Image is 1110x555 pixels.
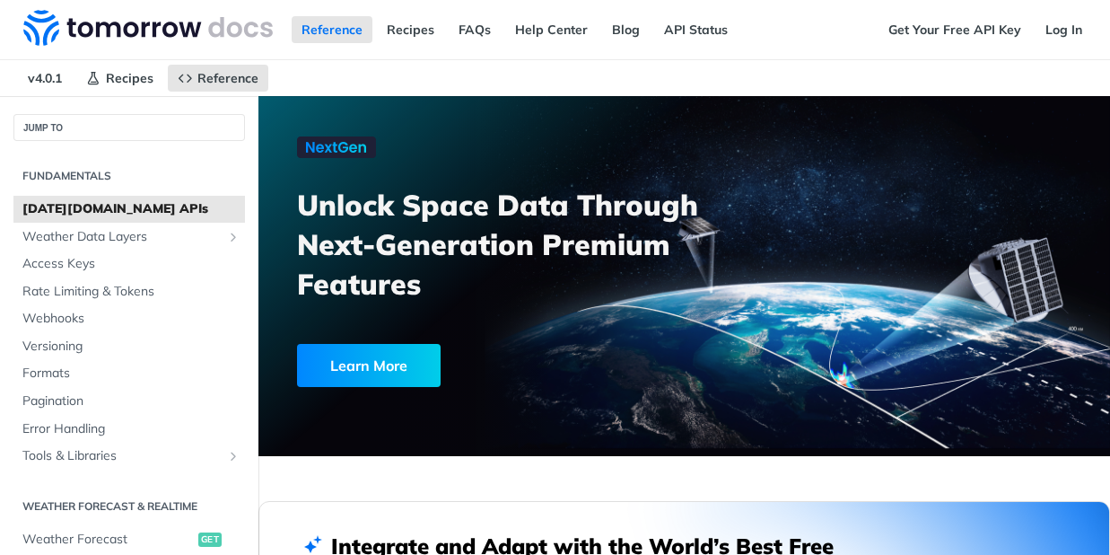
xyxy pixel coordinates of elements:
[198,533,222,547] span: get
[22,392,240,410] span: Pagination
[13,443,245,470] a: Tools & LibrariesShow subpages for Tools & Libraries
[226,230,240,244] button: Show subpages for Weather Data Layers
[13,526,245,553] a: Weather Forecastget
[22,310,240,328] span: Webhooks
[22,447,222,465] span: Tools & Libraries
[449,16,501,43] a: FAQs
[13,416,245,443] a: Error Handling
[13,333,245,360] a: Versioning
[18,65,72,92] span: v4.0.1
[22,200,240,218] span: [DATE][DOMAIN_NAME] APIs
[377,16,444,43] a: Recipes
[13,360,245,387] a: Formats
[22,531,194,549] span: Weather Forecast
[13,388,245,415] a: Pagination
[297,137,376,158] img: NextGen
[22,420,240,438] span: Error Handling
[106,70,153,86] span: Recipes
[13,305,245,332] a: Webhooks
[297,344,622,387] a: Learn More
[13,196,245,223] a: [DATE][DOMAIN_NAME] APIs
[292,16,372,43] a: Reference
[22,283,240,301] span: Rate Limiting & Tokens
[22,365,240,383] span: Formats
[878,16,1031,43] a: Get Your Free API Key
[13,251,245,277] a: Access Keys
[197,70,258,86] span: Reference
[22,338,240,356] span: Versioning
[22,228,222,246] span: Weather Data Layers
[226,449,240,463] button: Show subpages for Tools & Libraries
[23,10,273,46] img: Tomorrow.io Weather API Docs
[297,185,704,304] h3: Unlock Space Data Through Next-Generation Premium Features
[168,65,268,92] a: Reference
[602,16,650,43] a: Blog
[297,344,441,387] div: Learn More
[22,255,240,273] span: Access Keys
[13,114,245,141] button: JUMP TO
[13,278,245,305] a: Rate Limiting & Tokens
[13,168,245,184] h2: Fundamentals
[76,65,163,92] a: Recipes
[13,224,245,251] a: Weather Data LayersShow subpages for Weather Data Layers
[654,16,738,43] a: API Status
[1036,16,1092,43] a: Log In
[13,498,245,515] h2: Weather Forecast & realtime
[505,16,598,43] a: Help Center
